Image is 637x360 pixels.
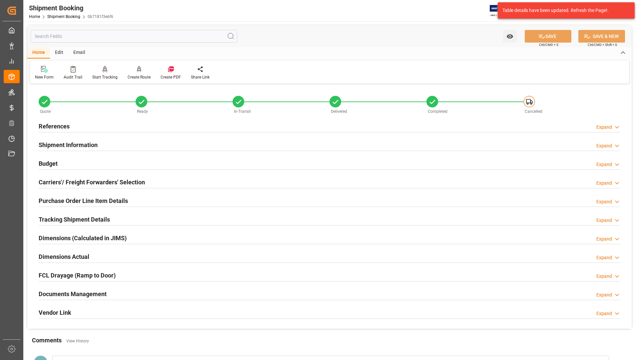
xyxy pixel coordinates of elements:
div: Home [27,47,50,59]
span: Cancelled [525,109,542,114]
div: Table details have been updated. Refresh the Page!. [502,7,625,14]
h2: Budget [39,159,58,168]
h2: References [39,122,70,131]
div: Expand [596,291,612,298]
div: Expand [596,273,612,280]
div: Expand [596,124,612,131]
button: SAVE [525,30,571,43]
div: Email [68,47,90,59]
input: Search Fields [31,30,237,43]
div: Create PDF [161,74,181,80]
div: Expand [596,236,612,243]
div: Create Route [128,74,151,80]
span: Delivered [331,109,347,114]
h2: Documents Management [39,289,107,298]
div: Expand [596,254,612,261]
div: Expand [596,142,612,149]
div: Shipment Booking [29,3,113,13]
h2: Carriers'/ Freight Forwarders' Selection [39,178,145,187]
span: Ctrl/CMD + S [539,42,558,47]
a: Home [29,14,40,19]
span: Completed [428,109,447,114]
h2: Dimensions (Calculated in JIMS) [39,234,127,243]
h2: Comments [32,336,62,345]
h2: Vendor Link [39,308,71,317]
div: New Form [35,74,54,80]
span: Ready [137,109,148,114]
span: Ctrl/CMD + Shift + S [588,42,617,47]
a: Shipment Booking [47,14,80,19]
button: open menu [503,30,517,43]
div: Audit Trail [64,74,82,80]
img: Exertis%20JAM%20-%20Email%20Logo.jpg_1722504956.jpg [490,5,513,17]
h2: Shipment Information [39,140,98,149]
span: Quote [40,109,51,114]
div: Expand [596,198,612,205]
h2: FCL Drayage (Ramp to Door) [39,271,116,280]
div: Expand [596,180,612,187]
div: Edit [50,47,68,59]
a: View History [66,339,89,343]
div: Start Tracking [92,74,118,80]
div: Expand [596,217,612,224]
h2: Purchase Order Line Item Details [39,196,128,205]
div: Expand [596,161,612,168]
div: Share Link [191,74,210,80]
span: In-Transit [234,109,251,114]
h2: Dimensions Actual [39,252,89,261]
h2: Tracking Shipment Details [39,215,110,224]
button: SAVE & NEW [578,30,625,43]
div: Expand [596,310,612,317]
